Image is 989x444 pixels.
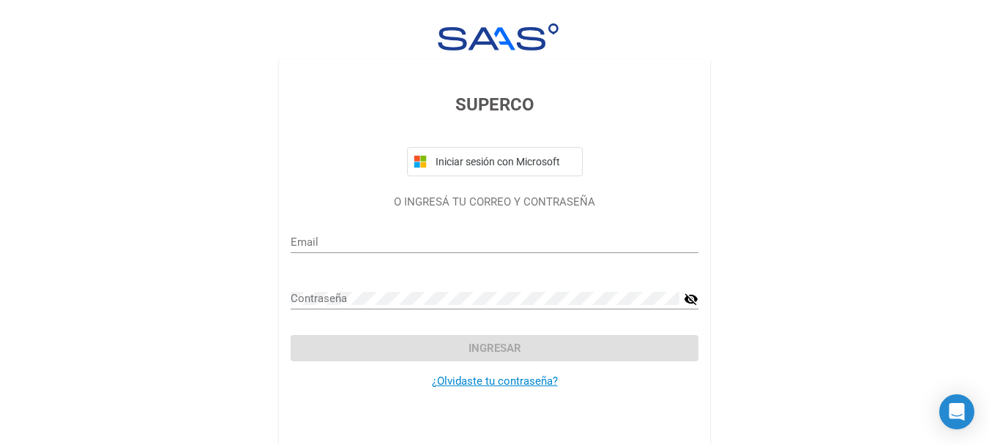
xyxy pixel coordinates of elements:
[684,290,698,308] mat-icon: visibility_off
[939,394,974,429] div: Open Intercom Messenger
[469,342,521,355] span: Ingresar
[291,91,698,118] h3: SUPERCO
[291,335,698,361] button: Ingresar
[291,194,698,211] p: O INGRESÁ TU CORREO Y CONTRASEÑA
[433,156,576,168] span: Iniciar sesión con Microsoft
[432,375,558,388] a: ¿Olvidaste tu contraseña?
[407,147,583,176] button: Iniciar sesión con Microsoft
